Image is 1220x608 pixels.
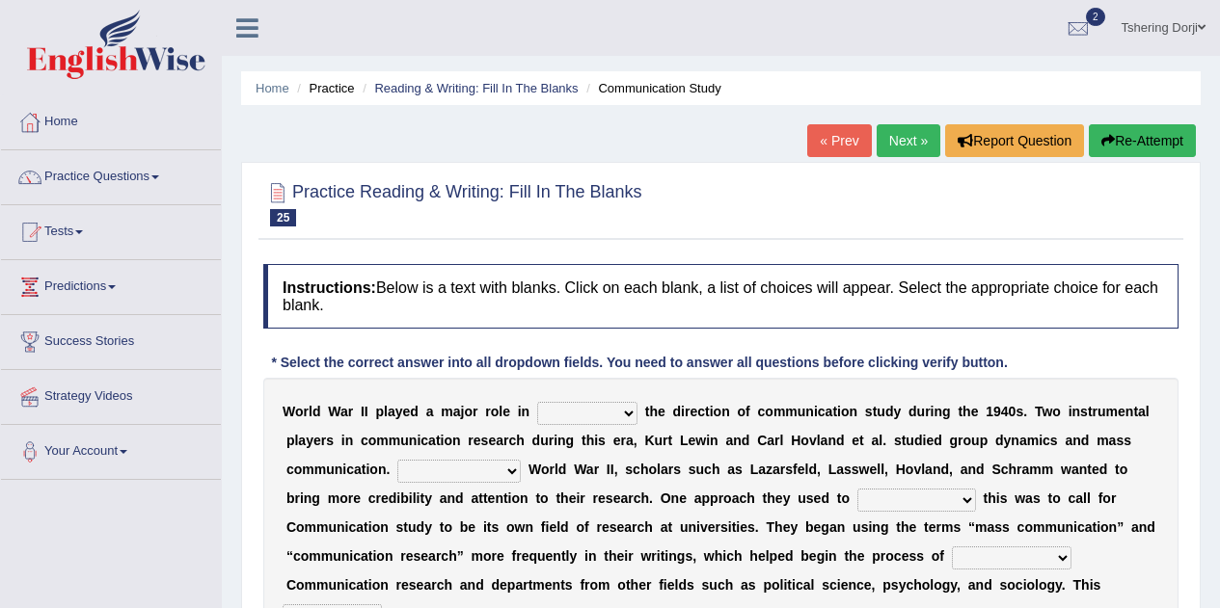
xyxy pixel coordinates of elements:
b: H [896,462,906,477]
a: « Prev [807,124,871,157]
b: n [1011,433,1019,448]
b: t [1087,462,1092,477]
b: I [365,404,368,419]
b: l [555,462,558,477]
b: i [931,404,935,419]
b: L [750,462,759,477]
b: n [557,433,566,448]
b: s [1080,404,1088,419]
b: h [962,404,971,419]
b: d [410,404,419,419]
b: W [283,404,295,419]
b: s [865,404,873,419]
b: . [1023,404,1027,419]
b: d [976,462,985,477]
b: w [1061,462,1071,477]
b: h [516,433,525,448]
b: d [836,433,845,448]
b: i [366,462,369,477]
b: , [949,462,953,477]
b: i [922,433,926,448]
b: d [995,433,1004,448]
b: m [376,433,388,448]
b: s [844,462,852,477]
b: n [850,404,858,419]
b: I [361,404,365,419]
b: r [473,404,477,419]
b: T [1035,404,1043,419]
b: e [1092,462,1099,477]
b: d [673,404,682,419]
b: l [877,462,881,477]
b: r [685,404,690,419]
b: u [877,404,885,419]
b: l [780,433,784,448]
a: Home [1,95,221,144]
b: 0 [1009,404,1017,419]
b: S [991,462,1000,477]
b: e [971,404,979,419]
b: e [926,433,934,448]
b: i [441,433,445,448]
div: * Select the correct answer into all dropdown fields. You need to answer all questions before cli... [263,353,1016,373]
b: n [935,404,943,419]
b: u [906,433,914,448]
b: , [614,462,618,477]
b: u [971,433,980,448]
b: a [826,404,833,419]
b: a [1071,462,1079,477]
b: 4 [1001,404,1009,419]
b: e [403,404,411,419]
b: e [689,433,696,448]
b: h [586,433,595,448]
b: p [980,433,989,448]
b: e [869,462,877,477]
b: m [785,404,797,419]
b: c [758,404,766,419]
b: . [386,462,390,477]
b: s [1050,433,1058,448]
b: a [821,433,828,448]
a: Strategy Videos [1,370,221,418]
b: d [908,404,917,419]
b: h [640,462,649,477]
b: l [881,462,884,477]
b: c [633,462,640,477]
b: C [757,433,767,448]
b: o [963,433,972,448]
b: u [696,462,705,477]
b: a [1019,433,1027,448]
b: n [1125,404,1134,419]
b: y [306,433,313,448]
b: I [610,462,614,477]
b: e [613,433,621,448]
b: t [902,433,907,448]
b: t [668,433,673,448]
b: w [1042,404,1052,419]
b: r [549,462,554,477]
b: n [1072,433,1081,448]
b: W [574,462,586,477]
b: m [441,404,452,419]
b: r [304,404,309,419]
b: a [1109,433,1117,448]
b: n [335,462,343,477]
b: i [554,433,557,448]
b: t [958,404,962,419]
b: s [689,462,696,477]
b: r [549,433,554,448]
b: o [714,404,722,419]
b: r [1017,462,1021,477]
b: a [340,404,348,419]
b: l [805,462,809,477]
b: i [341,433,345,448]
b: t [1133,404,1138,419]
b: t [582,433,586,448]
b: b [286,490,295,506]
b: a [426,404,434,419]
b: i [814,404,818,419]
b: r [780,462,785,477]
b: o [295,404,304,419]
a: Your Account [1,425,221,473]
h4: Below is a text with blanks. Click on each blank, a list of choices will appear. Select the appro... [263,264,1179,329]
